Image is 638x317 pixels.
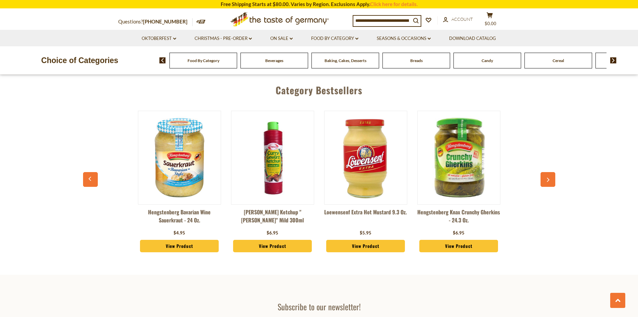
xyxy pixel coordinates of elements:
[159,57,166,63] img: previous arrow
[270,35,293,42] a: On Sale
[86,75,552,102] div: Category Bestsellers
[377,35,431,42] a: Seasons & Occasions
[138,208,221,228] a: Hengstenberg Bavarian Wine Sauerkraut - 24 oz.
[553,58,564,63] a: Cereal
[140,240,219,253] a: View Product
[173,230,185,236] div: $4.95
[195,35,252,42] a: Christmas - PRE-ORDER
[326,240,405,253] a: View Product
[221,302,417,312] h3: Subscribe to our newsletter!
[443,16,473,23] a: Account
[265,58,283,63] a: Beverages
[118,17,193,26] p: Questions?
[231,208,314,228] a: [PERSON_NAME] Ketchup "[PERSON_NAME]" Mild 300ml
[143,18,188,24] a: [PHONE_NUMBER]
[233,240,312,253] a: View Product
[267,230,278,236] div: $6.95
[485,21,496,26] span: $0.00
[418,116,500,199] img: Hengstenberg Knax Crunchy Gherkins - 24.3 oz.
[324,208,407,228] a: Loewensenf Extra Hot Mustard 9.3 oz.
[325,116,407,199] img: Loewensenf Extra Hot Mustard 9.3 oz.
[360,230,371,236] div: $5.95
[482,58,493,63] a: Candy
[138,116,221,199] img: Hengstenberg Bavarian Wine Sauerkraut - 24 oz.
[142,35,176,42] a: Oktoberfest
[449,35,496,42] a: Download Catalog
[311,35,358,42] a: Food By Category
[453,230,465,236] div: $6.95
[410,58,423,63] a: Breads
[417,208,500,228] a: Hengstenberg Knax Crunchy Gherkins - 24.3 oz.
[610,57,617,63] img: next arrow
[325,58,366,63] a: Baking, Cakes, Desserts
[451,16,473,22] span: Account
[480,12,500,29] button: $0.00
[370,1,418,7] a: Click here for details.
[231,116,314,199] img: Hela Curry Ketchup
[419,240,498,253] a: View Product
[188,58,219,63] a: Food By Category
